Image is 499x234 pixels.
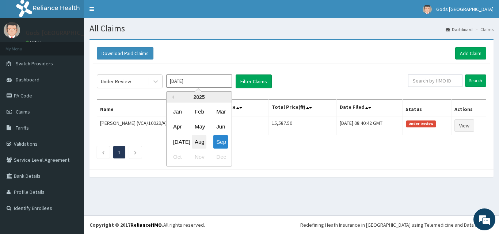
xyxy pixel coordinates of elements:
div: Choose March 2025 [213,105,228,118]
th: Name [97,100,195,116]
th: Total Price(₦) [268,100,337,116]
span: Under Review [406,120,436,127]
td: 15,587.50 [268,116,337,135]
a: Page 1 is your current page [118,149,121,156]
span: Switch Providers [16,60,53,67]
input: Search by HMO ID [408,74,462,87]
div: Choose April 2025 [170,120,185,134]
input: Search [465,74,486,87]
a: RelianceHMO [130,222,162,228]
p: Gods [GEOGRAPHIC_DATA] [26,30,102,36]
div: Choose August 2025 [192,135,206,149]
button: Filter Claims [236,74,272,88]
div: Choose July 2025 [170,135,185,149]
div: 2025 [167,92,232,103]
footer: All rights reserved. [84,215,499,234]
h1: All Claims [89,24,494,33]
a: Next page [134,149,137,156]
div: Choose May 2025 [192,120,206,134]
a: View [454,119,474,132]
div: Choose September 2025 [213,135,228,149]
button: Download Paid Claims [97,47,153,60]
th: Date Filed [337,100,403,116]
span: Tariffs [16,124,29,131]
td: [DATE] 08:40:42 GMT [337,116,403,135]
th: Status [403,100,452,116]
input: Select Month and Year [166,74,232,88]
div: Redefining Heath Insurance in [GEOGRAPHIC_DATA] using Telemedicine and Data Science! [300,221,494,229]
img: d_794563401_company_1708531726252_794563401 [14,37,30,55]
a: Online [26,40,43,45]
td: [PERSON_NAME] (VCA/10029/A) [97,116,195,135]
div: Chat with us now [38,41,123,50]
a: Add Claim [455,47,486,60]
li: Claims [473,26,494,32]
div: month 2025-09 [167,104,232,165]
a: Dashboard [446,26,473,32]
div: Choose February 2025 [192,105,206,118]
span: Gods [GEOGRAPHIC_DATA] [436,6,494,12]
span: Claims [16,108,30,115]
div: Under Review [101,78,131,85]
img: User Image [4,22,20,38]
button: Previous Year [170,95,174,99]
strong: Copyright © 2017 . [89,222,163,228]
span: We're online! [42,70,101,144]
div: Choose June 2025 [213,120,228,134]
div: Choose January 2025 [170,105,185,118]
span: Dashboard [16,76,39,83]
img: User Image [423,5,432,14]
textarea: Type your message and hit 'Enter' [4,156,139,182]
div: Minimize live chat window [120,4,137,21]
th: Actions [451,100,486,116]
a: Previous page [102,149,105,156]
